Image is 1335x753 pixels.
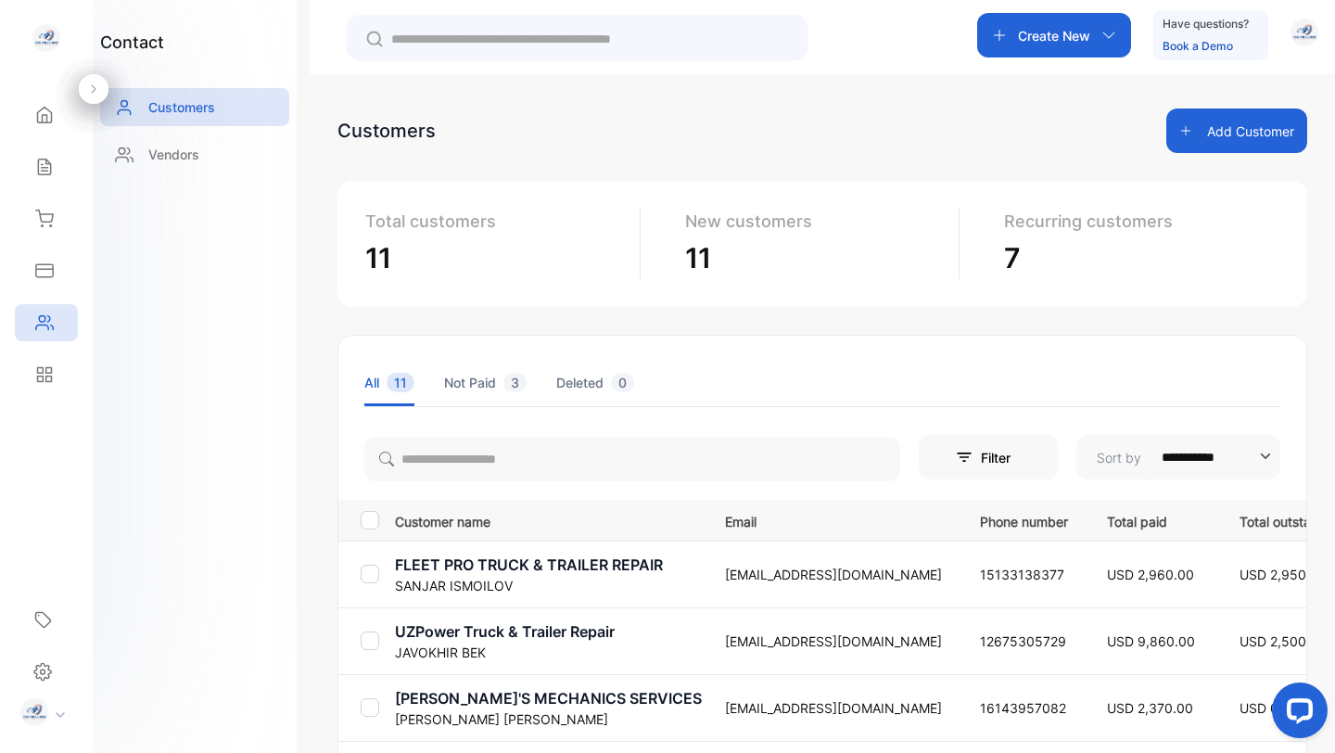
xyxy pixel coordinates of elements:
[611,373,634,392] span: 0
[395,554,702,576] p: FLEET PRO TRUCK & TRAILER REPAIR
[1240,567,1327,582] span: USD 2,950.00
[725,698,942,718] p: [EMAIL_ADDRESS][DOMAIN_NAME]
[1097,448,1141,467] p: Sort by
[148,145,199,164] p: Vendors
[1257,675,1335,753] iframe: LiveChat chat widget
[1290,19,1318,46] img: avatar
[556,359,634,406] li: Deleted
[100,30,164,55] h1: contact
[365,237,625,279] p: 11
[980,698,1069,718] p: 16143957082
[980,632,1069,651] p: 12675305729
[387,373,414,392] span: 11
[337,117,436,145] div: Customers
[503,373,527,392] span: 3
[1107,633,1195,649] span: USD 9,860.00
[977,13,1131,57] button: Create New
[980,565,1069,584] p: 15133138377
[1107,567,1194,582] span: USD 2,960.00
[364,359,414,406] li: All
[100,88,289,126] a: Customers
[32,24,60,52] img: logo
[395,687,702,709] p: [PERSON_NAME]'S MECHANICS SERVICES
[1107,508,1201,531] p: Total paid
[395,508,702,531] p: Customer name
[1107,700,1193,716] span: USD 2,370.00
[1004,209,1265,234] p: Recurring customers
[395,620,702,643] p: UZPower Truck & Trailer Repair
[725,565,942,584] p: [EMAIL_ADDRESS][DOMAIN_NAME]
[725,632,942,651] p: [EMAIL_ADDRESS][DOMAIN_NAME]
[1004,237,1265,279] p: 7
[1166,108,1307,153] button: Add Customer
[725,508,942,531] p: Email
[20,698,48,726] img: profile
[100,135,289,173] a: Vendors
[148,97,215,117] p: Customers
[685,209,945,234] p: New customers
[395,709,702,729] p: [PERSON_NAME] [PERSON_NAME]
[365,209,625,234] p: Total customers
[1163,15,1249,33] p: Have questions?
[444,359,527,406] li: Not Paid
[395,643,702,662] p: JAVOKHIR BEK
[980,508,1069,531] p: Phone number
[1240,700,1299,716] span: USD 0.00
[1163,39,1233,53] a: Book a Demo
[395,576,702,595] p: SANJAR ISMOILOV
[1018,26,1090,45] p: Create New
[1290,13,1318,57] button: avatar
[1076,435,1280,479] button: Sort by
[685,237,945,279] p: 11
[1240,633,1327,649] span: USD 2,500.00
